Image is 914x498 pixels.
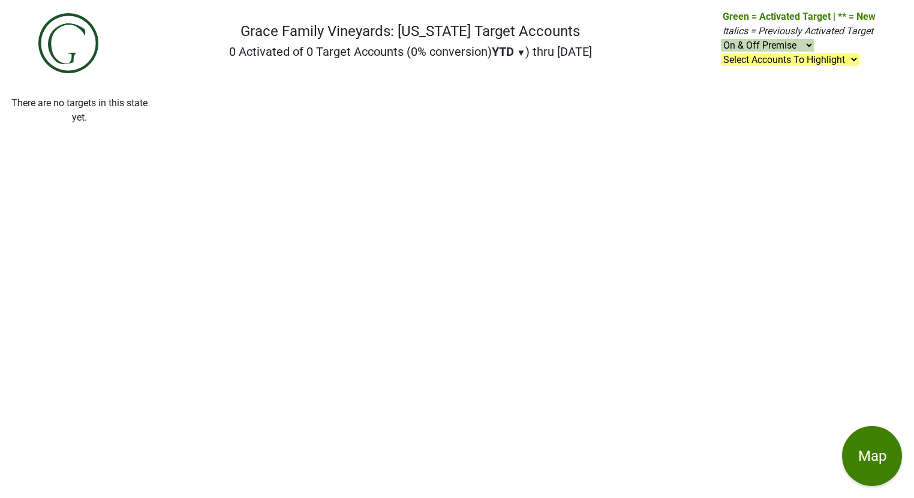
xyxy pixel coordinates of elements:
h1: Grace Family Vineyards: [US_STATE] Target Accounts [229,23,593,40]
span: Green = Activated Target | ** = New [723,11,876,22]
span: Italics = Previously Activated Target [723,25,873,37]
img: Grace Family Vineyards [38,13,98,73]
span: YTD [492,44,514,59]
h2: 0 Activated of 0 Target Accounts (0% conversion) ) thru [DATE] [229,44,593,59]
button: Map [842,426,902,486]
p: There are no targets in this state yet. [10,96,149,125]
span: ▼ [517,47,526,58]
